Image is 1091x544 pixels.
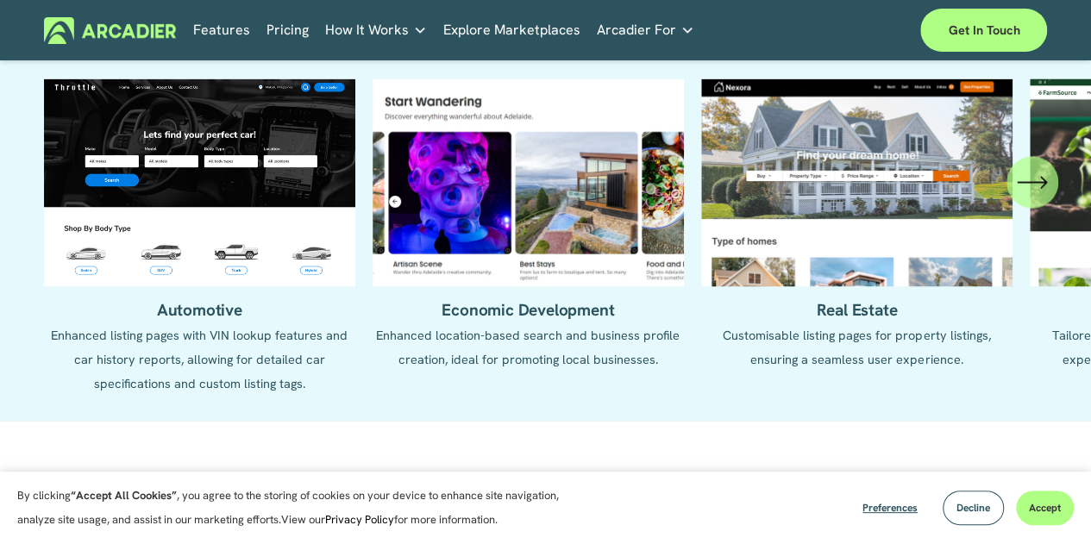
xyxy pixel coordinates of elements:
[597,17,694,44] a: folder dropdown
[920,9,1047,52] a: Get in touch
[597,18,676,42] span: Arcadier For
[193,17,250,44] a: Features
[17,484,578,532] p: By clicking , you agree to the storing of cookies on your device to enhance site navigation, anal...
[266,17,309,44] a: Pricing
[943,491,1004,525] button: Decline
[1005,461,1091,544] iframe: Chat Widget
[325,512,394,527] a: Privacy Policy
[1005,461,1091,544] div: Chatwidget
[325,18,409,42] span: How It Works
[325,17,427,44] a: folder dropdown
[956,501,990,515] span: Decline
[44,17,176,44] img: Arcadier
[443,17,580,44] a: Explore Marketplaces
[862,501,918,515] span: Preferences
[1006,156,1058,208] button: Next
[71,488,177,503] strong: “Accept All Cookies”
[850,491,931,525] button: Preferences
